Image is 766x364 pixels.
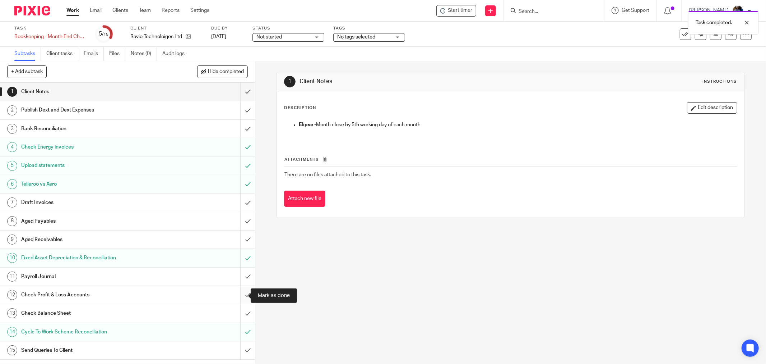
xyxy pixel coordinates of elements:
button: Hide completed [197,65,248,78]
h1: Aged Receivables [21,234,163,245]
small: /15 [102,32,109,36]
h1: Bank Reconciliation [21,123,163,134]
label: Due by [211,26,243,31]
label: Tags [333,26,405,31]
div: 5 [7,161,17,171]
span: [DATE] [211,34,226,39]
div: 3 [7,124,17,134]
h1: Publish Dext and Dext Expenses [21,105,163,115]
h1: Telleroo vs Xero [21,179,163,190]
h1: Cycle To Work Scheme Reconciliation [21,327,163,337]
h1: Fixed Asset Depreciation & Reconciliation [21,252,163,263]
div: 9 [7,235,17,245]
div: 14 [7,327,17,337]
p: Description [284,105,316,111]
h1: Draft Invoices [21,197,163,208]
a: Team [139,7,151,14]
span: No tags selected [337,35,375,40]
a: Notes (0) [131,47,157,61]
h1: Payroll Journal [21,271,163,282]
h1: Upload statements [21,160,163,171]
a: Subtasks [14,47,41,61]
div: 13 [7,308,17,318]
p: Task completed. [696,19,732,26]
div: 1 [7,87,17,97]
div: 5 [99,30,109,38]
h1: Send Queries To Client [21,345,163,356]
h1: Check Energy invoices [21,142,163,153]
span: Attachments [284,158,319,161]
div: 1 [284,76,296,87]
p: Month close by 5th working day of each month [299,121,737,128]
a: Files [109,47,125,61]
strong: Elipse - [299,122,316,127]
a: Settings [190,7,209,14]
div: 10 [7,253,17,263]
label: Client [130,26,202,31]
button: Attach new file [284,191,325,207]
h1: Aged Payables [21,216,163,227]
a: Client tasks [46,47,78,61]
div: Ravio Technoloiges Ltd - Bookkeeping - Month End Checks [436,5,476,17]
a: Clients [112,7,128,14]
span: Not started [256,35,282,40]
div: 6 [7,179,17,189]
div: 2 [7,105,17,115]
label: Status [252,26,324,31]
span: Hide completed [208,69,244,75]
button: Edit description [687,102,737,114]
h1: Check Profit & Loss Accounts [21,290,163,300]
div: 12 [7,290,17,300]
h1: Check Balance Sheet [21,308,163,319]
a: Emails [84,47,104,61]
a: Audit logs [162,47,190,61]
p: Ravio Technoloiges Ltd [130,33,182,40]
div: 8 [7,216,17,226]
a: Work [66,7,79,14]
label: Task [14,26,86,31]
h1: Client Notes [300,78,526,85]
div: 11 [7,272,17,282]
div: 15 [7,345,17,355]
div: 4 [7,142,17,152]
img: Jaskaran%20Singh.jpeg [732,5,744,17]
img: Pixie [14,6,50,15]
h1: Client Notes [21,86,163,97]
div: Instructions [703,79,737,85]
div: Bookkeeping - Month End Checks [14,33,86,40]
span: There are no files attached to this task. [284,172,371,177]
a: Reports [162,7,180,14]
button: + Add subtask [7,65,47,78]
a: Email [90,7,102,14]
div: 7 [7,197,17,208]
